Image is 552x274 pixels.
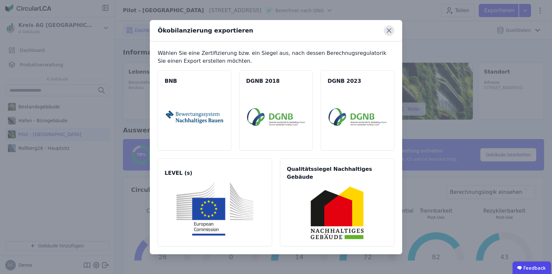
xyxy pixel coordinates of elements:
[166,90,223,144] img: bnb
[165,169,265,177] span: LEVEL (s)
[158,26,253,35] div: Ökobilanzierung exportieren
[165,77,224,85] span: BNB
[328,77,387,85] span: DGNB 2023
[287,165,387,181] span: Qualitätssiegel Nachhaltiges Gebäude
[247,90,305,144] img: dgnb18
[166,182,264,236] img: levels
[246,77,306,85] span: DGNB 2018
[158,49,394,65] div: Wählen Sie eine Zertifizierung bzw. ein Siegel aus, nach dessen Berechnugsregulatorik Sie einen E...
[288,186,386,240] img: qng
[329,90,386,144] img: dgnb23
